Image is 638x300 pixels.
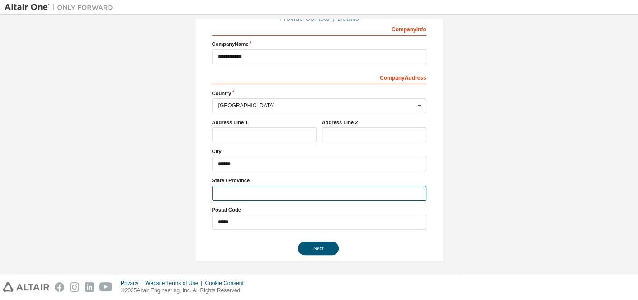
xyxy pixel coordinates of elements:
[212,148,426,155] label: City
[70,282,79,292] img: instagram.svg
[5,3,118,12] img: Altair One
[212,16,426,21] div: Provide Company Details
[121,287,249,295] p: © 2025 Altair Engineering, Inc. All Rights Reserved.
[121,280,145,287] div: Privacy
[212,40,426,48] label: Company Name
[212,206,426,213] label: Postal Code
[298,242,339,255] button: Next
[212,90,426,97] label: Country
[99,282,113,292] img: youtube.svg
[212,177,426,184] label: State / Province
[55,282,64,292] img: facebook.svg
[212,21,426,36] div: Company Info
[322,119,426,126] label: Address Line 2
[3,282,49,292] img: altair_logo.svg
[205,280,249,287] div: Cookie Consent
[85,282,94,292] img: linkedin.svg
[212,70,426,84] div: Company Address
[218,103,415,108] div: [GEOGRAPHIC_DATA]
[212,119,317,126] label: Address Line 1
[145,280,205,287] div: Website Terms of Use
